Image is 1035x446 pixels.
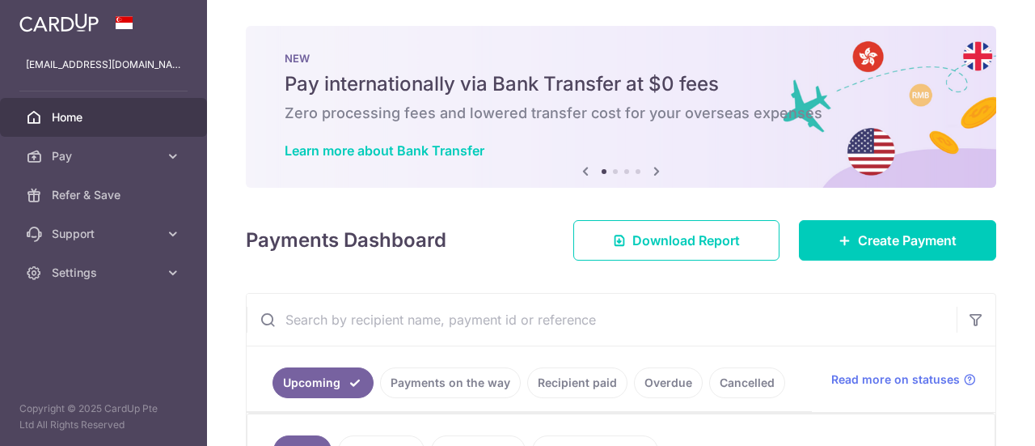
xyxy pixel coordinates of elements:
[19,13,99,32] img: CardUp
[246,26,996,188] img: Bank transfer banner
[26,57,181,73] p: [EMAIL_ADDRESS][DOMAIN_NAME]
[52,265,158,281] span: Settings
[247,294,957,346] input: Search by recipient name, payment id or reference
[799,220,996,261] a: Create Payment
[285,142,484,159] a: Learn more about Bank Transfer
[52,187,158,203] span: Refer & Save
[634,367,703,398] a: Overdue
[831,372,960,388] span: Read more on statuses
[285,71,957,97] h5: Pay internationally via Bank Transfer at $0 fees
[380,367,521,398] a: Payments on the way
[246,226,446,255] h4: Payments Dashboard
[272,367,374,398] a: Upcoming
[858,231,957,250] span: Create Payment
[831,372,976,388] a: Read more on statuses
[527,367,627,398] a: Recipient paid
[709,367,785,398] a: Cancelled
[285,52,957,65] p: NEW
[573,220,779,261] a: Download Report
[632,231,740,250] span: Download Report
[52,148,158,164] span: Pay
[52,226,158,242] span: Support
[285,104,957,123] h6: Zero processing fees and lowered transfer cost for your overseas expenses
[52,109,158,125] span: Home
